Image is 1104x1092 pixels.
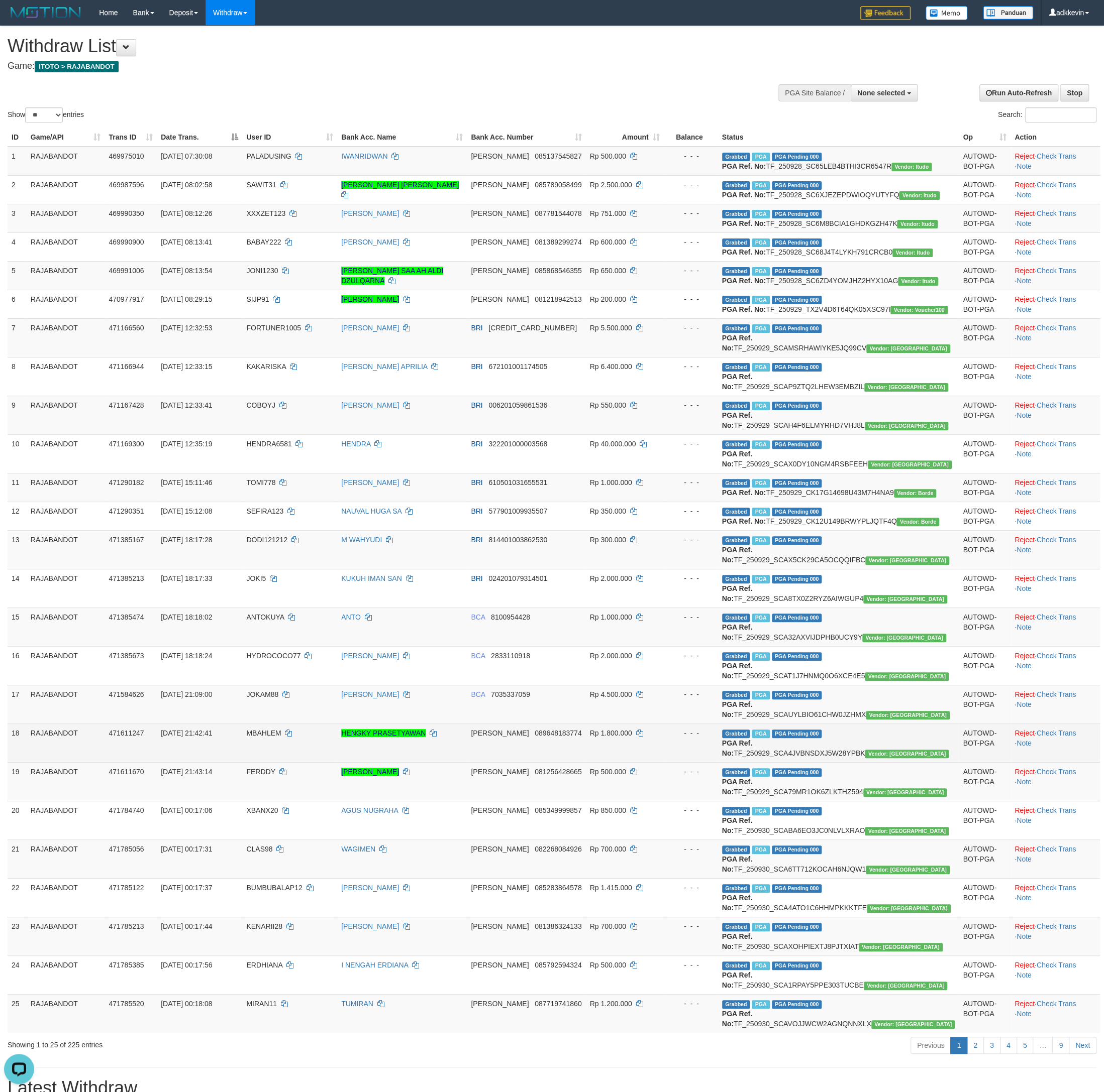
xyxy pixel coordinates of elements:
td: TF_250928_SC6XJEZEPDWIOQYUTYFQ [718,175,959,204]
div: - - - [668,266,714,276]
a: Check Trans [1037,884,1076,892]
td: 7 [8,318,27,357]
td: TF_250929_SCAMSRHAWIYKE5JQ99CV [718,318,959,357]
a: Note [1017,162,1032,170]
a: Run Auto-Refresh [979,84,1058,101]
a: HENGKY PRASETYAWAN [341,729,426,737]
a: [PERSON_NAME] APRILIA [341,362,427,371]
span: Copy 087781544078 to clipboard [535,209,581,217]
a: Reject [1015,845,1035,853]
span: Vendor URL: https://secure6.1velocity.biz [891,163,932,171]
a: 3 [983,1037,1000,1054]
a: [PERSON_NAME] [341,209,399,217]
th: Amount: activate to sort column ascending [586,128,664,147]
span: PALADUSING [246,152,291,160]
button: None selected [851,84,918,101]
td: TF_250929_SCAH4F6ELMYRHD7VHJ8L [718,396,959,434]
a: Check Trans [1037,729,1076,737]
a: [PERSON_NAME] [341,690,399,698]
a: Reject [1015,690,1035,698]
td: · · [1011,290,1100,318]
a: Check Trans [1037,536,1076,544]
a: Check Trans [1037,209,1076,217]
a: 1 [950,1037,967,1054]
span: Vendor URL: https://secure6.1velocity.biz [897,220,937,228]
a: Check Trans [1037,238,1076,246]
a: Check Trans [1037,401,1076,409]
span: Vendor URL: https://secure10.1velocity.biz [866,344,950,353]
a: Check Trans [1037,181,1076,189]
a: Reject [1015,401,1035,409]
span: Marked by adkpebhi [752,153,769,161]
span: BABAY222 [246,238,281,246]
a: Note [1017,277,1032,285]
td: RAJABANDOT [27,261,105,290]
a: [PERSON_NAME] [341,238,399,246]
a: Check Trans [1037,690,1076,698]
a: Check Trans [1037,478,1076,487]
span: Grabbed [722,181,750,190]
a: Note [1017,517,1032,525]
a: [PERSON_NAME] [341,922,399,930]
span: Marked by adkaldo [752,363,769,372]
a: Note [1017,623,1032,631]
span: PGA Pending [772,181,822,190]
a: Reject [1015,729,1035,737]
span: Grabbed [722,324,750,333]
b: PGA Ref. No: [722,305,766,313]
a: WAGIMEN [341,845,375,853]
td: AUTOWD-BOT-PGA [959,204,1011,232]
span: KAKARISKA [246,362,286,371]
a: Reject [1015,884,1035,892]
span: [DATE] 07:30:08 [161,152,212,160]
a: Check Trans [1037,507,1076,515]
span: Copy 085789058499 to clipboard [535,181,581,189]
a: Reject [1015,209,1035,217]
a: Reject [1015,238,1035,246]
span: Rp 6.400.000 [590,362,632,371]
td: · · [1011,434,1100,473]
span: Copy 672101001174505 to clipboard [488,362,547,371]
img: Button%20Memo.svg [926,6,968,20]
a: Note [1017,816,1032,824]
label: Search: [998,107,1096,123]
span: Rp 2.500.000 [590,181,632,189]
td: 10 [8,434,27,473]
a: AGUS NUGRAHA [341,806,398,814]
a: IWANRIDWAN [341,152,387,160]
span: Copy 081389299274 to clipboard [535,238,581,246]
a: 4 [1000,1037,1017,1054]
td: AUTOWD-BOT-PGA [959,396,1011,434]
span: Copy 110001047865501 to clipboard [488,324,577,332]
span: 469990350 [109,209,144,217]
select: Showentries [25,107,63,123]
span: Vendor URL: https://trx2.1velocity.biz [890,306,947,314]
a: Check Trans [1037,961,1076,969]
span: Copy 085868546355 to clipboard [535,267,581,275]
th: Status [718,128,959,147]
td: · · [1011,357,1100,396]
a: [PERSON_NAME] SAA AH ALDI DZULQARNA [341,267,443,285]
td: TF_250928_SC68J4T4LYKH791CRCB0 [718,232,959,261]
a: Reject [1015,1000,1035,1008]
td: TF_250928_SC6ZD4YOMJHZ2HYX10AG [718,261,959,290]
span: SAWIT31 [246,181,276,189]
span: XXXZET123 [246,209,285,217]
span: BRI [471,362,482,371]
div: - - - [668,439,714,449]
a: [PERSON_NAME] [341,401,399,409]
span: [DATE] 08:12:26 [161,209,212,217]
a: Note [1017,855,1032,863]
a: Note [1017,894,1032,902]
span: 469990900 [109,238,144,246]
a: Check Trans [1037,806,1076,814]
th: Action [1011,128,1100,147]
b: PGA Ref. No: [722,373,752,391]
td: TF_250928_SC65LEB4BTHI3CR6547R [718,147,959,176]
a: Check Trans [1037,152,1076,160]
span: Copy 085137545827 to clipboard [535,152,581,160]
td: TF_250929_SCAX0DY10NGM4RSBFEEH [718,434,959,473]
b: PGA Ref. No: [722,162,766,170]
span: 469975010 [109,152,144,160]
span: [PERSON_NAME] [471,295,529,303]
